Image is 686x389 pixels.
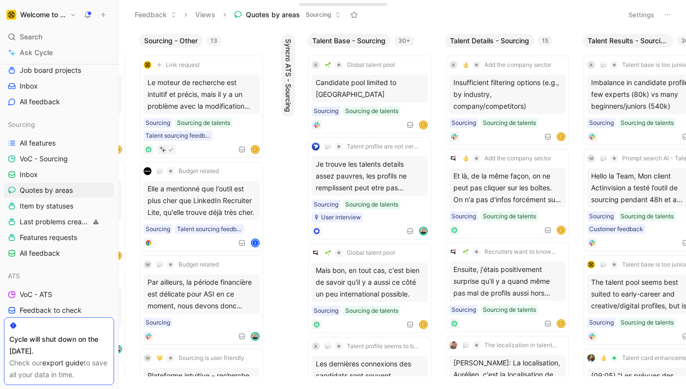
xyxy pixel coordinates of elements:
[4,167,114,182] a: Inbox
[4,303,114,318] a: Feedback to check
[140,255,263,345] a: M💬Budget relatedPar ailleurs, la période financière est délicate pour ASI en ce moment, nous devo...
[558,133,565,140] div: C
[483,305,536,315] div: Sourcing de talents
[146,118,170,128] div: Sourcing
[449,61,457,69] div: A
[283,39,293,112] span: Syncro ATS - Sourcing
[281,34,295,117] button: Syncro ATS - Sourcing
[8,120,35,129] span: Sourcing
[144,61,151,69] img: logo
[4,230,114,245] a: Features requests
[312,36,386,46] span: Talent Base - Sourcing
[624,8,658,22] button: Settings
[20,201,73,211] span: Item by statuses
[144,261,151,269] div: M
[587,61,595,69] div: A
[589,118,614,128] div: Sourcing
[177,118,230,128] div: Sourcing de talents
[463,155,469,161] img: 👌
[20,10,66,19] h1: Welcome to the Jungle
[314,306,338,316] div: Sourcing
[463,62,469,68] img: 👌
[20,81,38,91] span: Inbox
[322,141,423,152] button: 💬Talent profile are not very filled/qualified (experiences, skills, education, ...)
[4,79,114,93] a: Inbox
[345,200,398,209] div: Sourcing de talents
[144,75,260,114] div: Le moteur de recherche est intuitif et précis, mais il y a un problème avec la modification des m...
[345,306,398,316] div: Sourcing de talents
[20,305,82,315] span: Feedback to check
[144,354,151,362] div: M
[252,239,259,246] div: I
[588,36,668,46] span: Talent﻿ Results - Sourcing
[445,34,534,48] button: Talent Details - Sourcing
[314,200,338,209] div: Sourcing
[449,168,566,208] div: Et là, de la même façon, on ne peut pas cliquer sur les boîtes. On n'a pas d'infos forcément sur ...
[420,121,427,128] div: C
[146,224,170,234] div: Sourcing
[153,352,248,364] button: 💛Sourcing is user friendly
[446,242,569,332] a: logo🌱Recruiters want to know the candidates locationEnsuite, j'étais positivement surprise qu'il ...
[4,151,114,166] a: VoC - Sourcing
[325,62,331,68] img: 🌱
[144,167,151,175] img: logo
[449,262,566,301] div: Ensuite, j'étais positivement surprise qu'il y a quand même pas mal de profils aussi hors [GEOGRA...
[558,227,565,234] div: C
[4,287,114,302] a: VoC - ATS
[308,137,431,239] a: logo💬Talent profile are not very filled/qualified (experiences, skills, education, ...)Je trouve ...
[621,211,674,221] div: Sourcing de talents
[312,61,320,69] div: A
[484,341,557,349] span: The localization in talent card is unclear
[166,61,200,69] span: Link request
[538,36,552,46] div: 15
[4,269,114,365] div: ATSVoC - ATSFeedback to checkAll ThemesATS projectsAll topics
[20,65,81,75] span: Job board projects
[347,143,419,150] span: Talent profile are not very filled/qualified (experiences, skills, education, ...)
[459,59,555,71] button: 👌Add the company sector
[157,168,163,174] img: 💬
[306,10,331,20] span: Sourcing
[449,75,566,114] div: Insufficient filtering options (e.g., by industry, company/competitors)
[153,259,222,270] button: 💬Budget related
[20,233,77,242] span: Features requests
[4,63,114,78] a: Job board projects
[322,59,398,71] button: 🌱Global talent pool
[20,154,68,164] span: VoC - Sourcing
[446,56,569,145] a: A👌Add the company sectorInsufficient filtering options (e.g., by industry, company/competitors)So...
[483,118,536,128] div: Sourcing de talents
[144,181,260,220] div: Elle a mentionné que l'outil est plus cher que LinkedIn Recruiter Lite, qu'elle trouve déjà très ...
[179,167,219,175] span: Budget related
[146,131,210,141] div: Talent sourcing feedback
[4,199,114,213] a: Item by statuses
[587,261,595,269] img: logo
[483,211,536,221] div: Sourcing de talents
[20,248,60,258] span: All feedback
[463,249,469,255] img: 🌱
[20,217,89,227] span: Last problems created
[9,357,109,381] div: Check our to save all your data in time.
[246,10,300,20] span: Quotes by areas
[312,143,320,150] img: logo
[157,355,163,361] img: 💛
[20,31,42,43] span: Search
[312,249,320,257] img: logo
[20,138,56,148] span: All features
[179,261,219,269] span: Budget related
[20,47,53,59] span: Ask Cycle
[449,248,457,256] img: logo
[451,118,476,128] div: Sourcing
[322,340,423,352] button: 💬Talent profile seems to be outdated. Too old. Need to be updated
[449,341,457,349] img: 3288102226002_b4740f64ceee53008cb3_192.jpg
[463,342,469,348] img: 💬
[139,34,203,48] button: Sourcing - Other
[6,10,16,20] img: Welcome to the Jungle
[135,30,273,381] div: Sourcing - Other13
[308,56,431,133] a: A🌱Global talent poolCandidate pool limited to [GEOGRAPHIC_DATA]SourcingSourcing de talentsC
[140,56,263,158] a: logoLink requestLe moteur de recherche est intuitif et précis, mais il y a un problème avec la mo...
[4,183,114,198] a: Quotes by areas
[312,263,428,302] div: Mais bon, en tout cas, c'est bien de savoir qu'il y a aussi ce côté un peu international possible.
[347,342,419,350] span: Talent profile seems to be outdated. Too old. Need to be updated
[558,320,565,327] div: C
[4,269,114,283] div: ATS
[347,249,395,257] span: Global talent pool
